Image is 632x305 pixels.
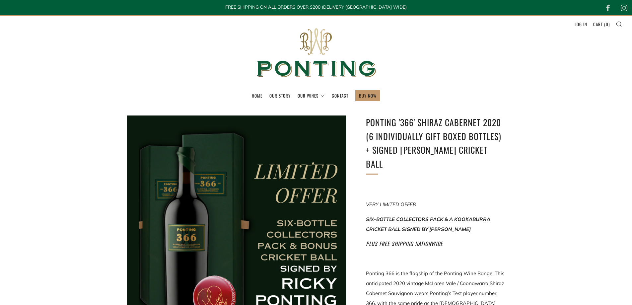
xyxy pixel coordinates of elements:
[575,19,587,30] a: Log in
[250,16,383,90] img: Ponting Wines
[366,240,443,248] em: PLUS FREE SHIPPING NATIONWIDE
[298,90,325,101] a: Our Wines
[366,201,416,207] em: VERY LIMITED OFFER
[359,90,377,101] a: BUY NOW
[269,90,291,101] a: Our Story
[366,216,490,232] em: SIX-BOTTLE COLLECTORS PACK & A KOOKABURRA CRICKET BALL SIGNED BY [PERSON_NAME]
[606,21,608,28] span: 0
[593,19,610,30] a: Cart (0)
[332,90,348,101] a: Contact
[366,115,505,171] h1: Ponting '366' Shiraz Cabernet 2020 (6 individually gift boxed bottles) + SIGNED [PERSON_NAME] CRI...
[252,90,262,101] a: Home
